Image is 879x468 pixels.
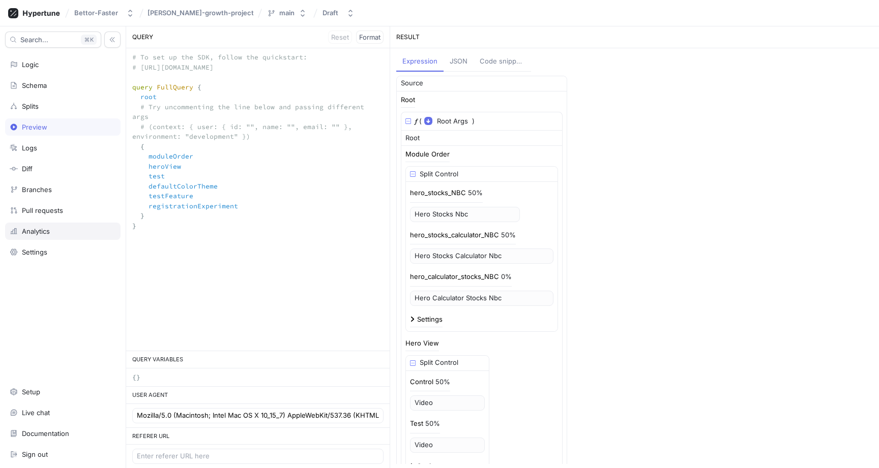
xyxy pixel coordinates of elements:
div: RESULT [390,26,879,48]
span: Reset [331,34,349,40]
div: 50% [435,379,450,385]
div: QUERY [126,26,390,48]
div: Schema [22,81,47,89]
textarea: {} [126,368,390,387]
p: hero_stocks_calculator_NBC [410,230,499,240]
div: Root [405,133,420,143]
div: Splits [22,102,39,110]
p: hero_stocks_NBC [410,188,466,198]
div: ) [472,116,475,127]
div: Documentation [22,429,69,438]
div: 0% [501,273,512,280]
div: Hero View [405,340,439,347]
div: Split Control [420,169,458,179]
div: 𝑓 [415,116,417,127]
div: JSON [450,56,467,67]
div: main [279,9,295,17]
div: Sign out [22,450,48,458]
button: Format [356,30,384,44]
p: Control [410,377,433,387]
button: Expression [396,52,444,72]
div: Settings [22,248,47,256]
button: Search...K [5,32,101,48]
div: 50% [468,190,483,196]
div: Logic [22,60,39,69]
span: [PERSON_NAME]-growth-project [148,9,254,16]
div: Expression [402,56,437,67]
div: QUERY VARIABLES [126,351,390,368]
div: Live chat [22,409,50,417]
button: main [263,5,311,21]
button: Reset [328,30,352,44]
div: ( [419,116,422,127]
input: Enter referer URL here [137,451,379,461]
div: Logs [22,144,37,152]
input: Enter user agent here [137,411,379,421]
div: 50% [501,232,516,238]
div: REFERER URL [126,428,390,445]
div: Setup [22,388,40,396]
div: Settings [417,316,443,323]
div: Code snippets [480,56,525,67]
p: Test [410,419,423,429]
button: Bettor-Faster [70,5,138,21]
p: hero_calculator_stocks_NBC [410,272,499,282]
div: Diff [22,165,33,173]
div: Source [401,78,423,88]
div: Split Control [420,358,458,368]
div: Module Order [405,151,450,158]
div: USER AGENT [126,387,390,404]
div: 50% [425,420,440,427]
div: Draft [323,9,338,17]
div: Preview [22,123,47,131]
span: Search... [20,37,48,43]
div: Analytics [22,227,50,235]
a: Documentation [5,425,121,442]
button: Code snippets [474,52,531,72]
div: Branches [22,185,52,194]
div: Pull requests [22,206,63,214]
div: Root [401,97,415,103]
div: K [81,35,97,45]
span: Format [359,34,380,40]
span: Root Args [437,116,468,127]
textarea: # To set up the SDK, follow the quickstart: # [URL][DOMAIN_NAME] query FullQuery { root # Try unc... [126,48,390,245]
button: Draft [318,5,359,21]
div: Bettor-Faster [74,9,118,17]
button: JSON [444,52,474,72]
